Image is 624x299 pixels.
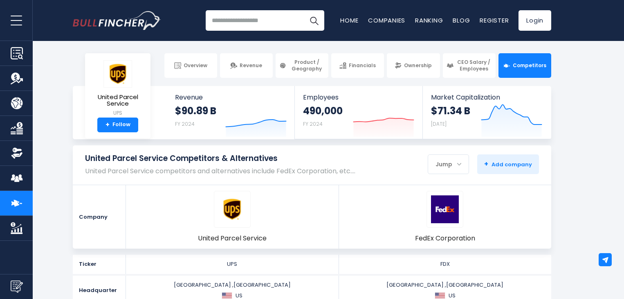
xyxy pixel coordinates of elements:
[341,260,549,268] div: FDX
[498,53,551,78] a: Competitors
[349,62,376,69] span: Financials
[415,234,475,243] span: FedEx Corporation
[443,53,496,78] a: CEO Salary / Employees
[423,86,550,139] a: Market Capitalization $71.34 B [DATE]
[276,53,328,78] a: Product / Geography
[456,59,492,72] span: CEO Salary / Employees
[218,195,246,223] img: UPS logo
[85,167,355,175] p: United Parcel Service competitors and alternatives include FedEx Corporation, etc.…
[431,104,470,117] strong: $71.34 B
[387,53,440,78] a: Ownership
[304,10,324,31] button: Search
[175,120,195,127] small: FY 2024
[73,185,126,249] div: Company
[167,86,295,139] a: Revenue $90.89 B FY 2024
[537,185,551,199] a: Remove
[184,62,207,69] span: Overview
[431,195,459,223] img: FDX logo
[428,156,469,173] div: Jump
[453,16,470,25] a: Blog
[198,191,267,243] a: UPS logo United Parcel Service
[92,94,144,107] span: United Parcel Service
[85,154,355,164] h1: United Parcel Service Competitors & Alternatives
[331,53,384,78] a: Financials
[175,93,287,101] span: Revenue
[220,53,273,78] a: Revenue
[240,62,262,69] span: Revenue
[431,120,447,127] small: [DATE]
[513,62,546,69] span: Competitors
[128,260,336,268] div: UPS
[198,234,267,243] span: United Parcel Service
[368,16,405,25] a: Companies
[295,86,422,139] a: Employees 490,000 FY 2024
[415,16,443,25] a: Ranking
[289,59,325,72] span: Product / Geography
[105,121,110,129] strong: +
[303,104,343,117] strong: 490,000
[477,154,539,174] button: +Add company
[97,118,138,132] a: +Follow
[404,62,432,69] span: Ownership
[164,53,217,78] a: Overview
[340,16,358,25] a: Home
[11,147,23,159] img: Ownership
[73,11,161,30] img: Bullfincher logo
[415,191,475,243] a: FDX logo FedEx Corporation
[303,120,323,127] small: FY 2024
[480,16,509,25] a: Register
[175,104,216,117] strong: $90.89 B
[484,159,488,169] strong: +
[484,161,532,168] span: Add company
[91,60,144,118] a: United Parcel Service UPS
[519,10,551,31] a: Login
[303,93,414,101] span: Employees
[73,11,161,30] a: Go to homepage
[73,255,126,274] div: Ticker
[431,93,542,101] span: Market Capitalization
[92,109,144,117] small: UPS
